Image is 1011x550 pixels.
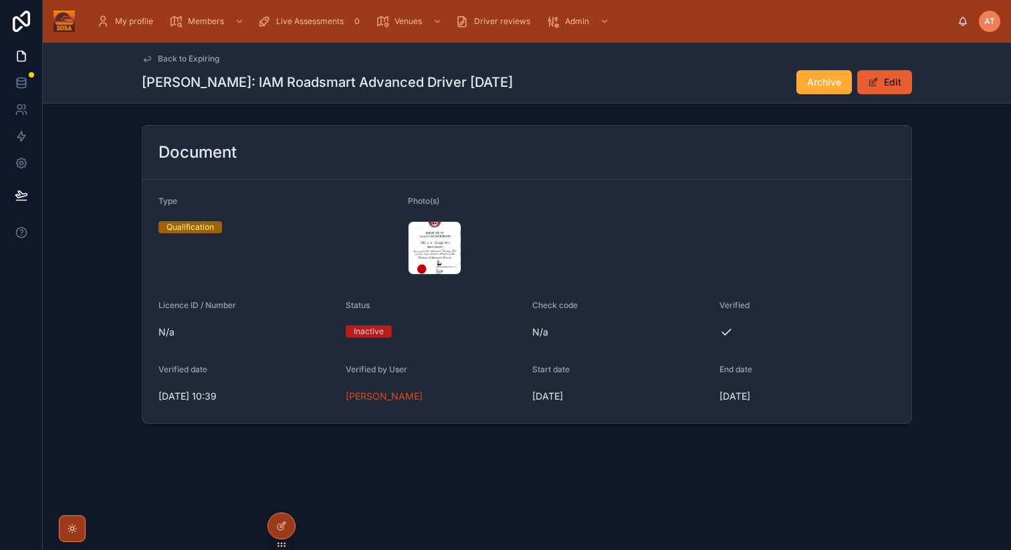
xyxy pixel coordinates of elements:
span: End date [719,364,752,374]
span: My profile [115,16,153,27]
span: Verified [719,300,750,310]
span: Admin [565,16,589,27]
span: Photo(s) [408,196,439,206]
span: Start date [532,364,570,374]
div: scrollable content [86,7,958,36]
span: Live Assessments [276,16,344,27]
span: N/a [532,325,709,339]
span: [DATE] [719,390,896,403]
a: Back to Expiring [142,53,219,64]
span: Archive [807,76,841,89]
span: Type [158,196,177,206]
span: Status [346,300,370,310]
a: Members [165,9,251,33]
a: Live Assessments0 [253,9,369,33]
a: Driver reviews [451,9,540,33]
a: [PERSON_NAME] [346,390,423,403]
button: Archive [796,70,852,94]
span: Venues [395,16,422,27]
span: AT [984,16,995,27]
span: Verified by User [346,364,407,374]
span: Back to Expiring [158,53,219,64]
span: Check code [532,300,578,310]
h1: [PERSON_NAME]: IAM Roadsmart Advanced Driver [DATE] [142,73,513,92]
span: Driver reviews [474,16,530,27]
div: 0 [349,13,365,29]
div: Inactive [354,325,384,337]
span: [DATE] [532,390,709,403]
a: Venues [372,9,449,33]
a: My profile [92,9,162,33]
span: Licence ID / Number [158,300,236,310]
span: [DATE] 10:39 [158,390,335,403]
h2: Document [158,142,237,163]
span: Verified date [158,364,207,374]
div: Qualification [166,221,214,233]
span: N/a [158,325,335,339]
img: App logo [53,11,75,32]
span: Members [188,16,224,27]
a: Admin [542,9,616,33]
button: Edit [857,70,912,94]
